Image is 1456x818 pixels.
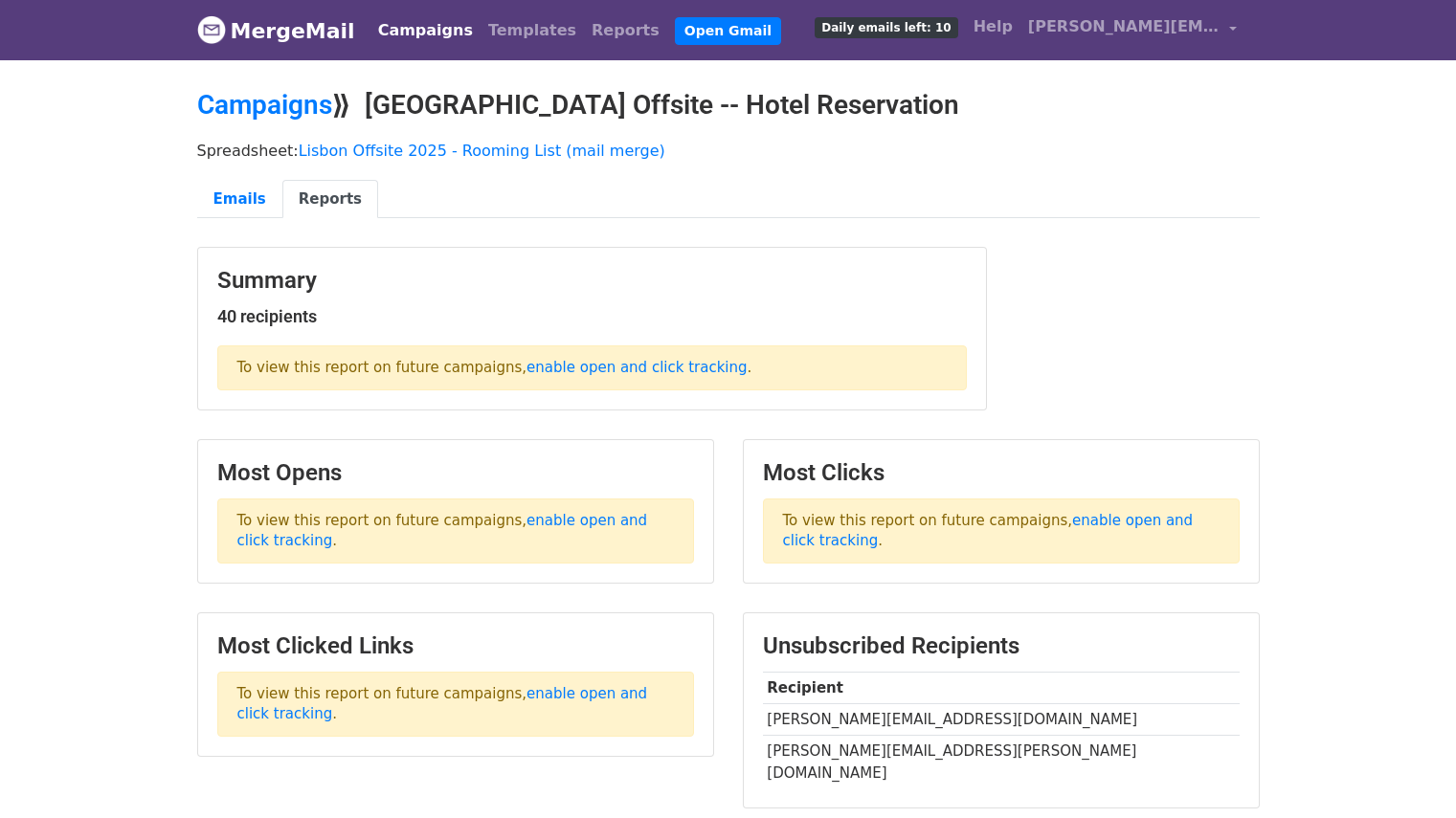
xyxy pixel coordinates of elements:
h5: 40 recipients [217,306,967,327]
a: Campaigns [197,89,332,121]
p: To view this report on future campaigns, . [217,498,694,564]
a: Reports [584,11,667,50]
a: [PERSON_NAME][EMAIL_ADDRESS][PERSON_NAME][DOMAIN_NAME] [1020,8,1244,53]
p: To view this report on future campaigns, . [217,345,967,390]
a: Lisbon Offsite 2025 - Rooming List (mail merge) [299,142,665,160]
a: Templates [481,11,584,50]
p: Spreadsheet: [197,141,1260,161]
p: To view this report on future campaigns, . [217,672,694,737]
h3: Most Opens [217,459,694,487]
h3: Summary [217,267,967,295]
img: MergeMail logo [197,15,226,44]
a: Open Gmail [675,17,781,45]
h3: Most Clicked Links [217,632,694,660]
a: Help [966,8,1020,46]
a: Campaigns [370,11,481,50]
th: Recipient [763,673,1240,704]
a: MergeMail [197,11,355,51]
h2: ⟫ [GEOGRAPHIC_DATA] Offsite -- Hotel Reservation [197,89,1260,122]
td: [PERSON_NAME][EMAIL_ADDRESS][PERSON_NAME][DOMAIN_NAME] [763,736,1240,788]
a: enable open and click tracking [526,359,747,376]
span: [PERSON_NAME][EMAIL_ADDRESS][PERSON_NAME][DOMAIN_NAME] [1028,15,1220,38]
h3: Unsubscribed Recipients [763,632,1240,660]
a: Emails [197,180,282,219]
p: To view this report on future campaigns, . [763,498,1240,564]
h3: Most Clicks [763,459,1240,487]
span: Daily emails left: 10 [815,17,957,38]
a: Daily emails left: 10 [807,8,965,46]
td: [PERSON_NAME][EMAIL_ADDRESS][DOMAIN_NAME] [763,704,1240,736]
a: Reports [282,180,378,219]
